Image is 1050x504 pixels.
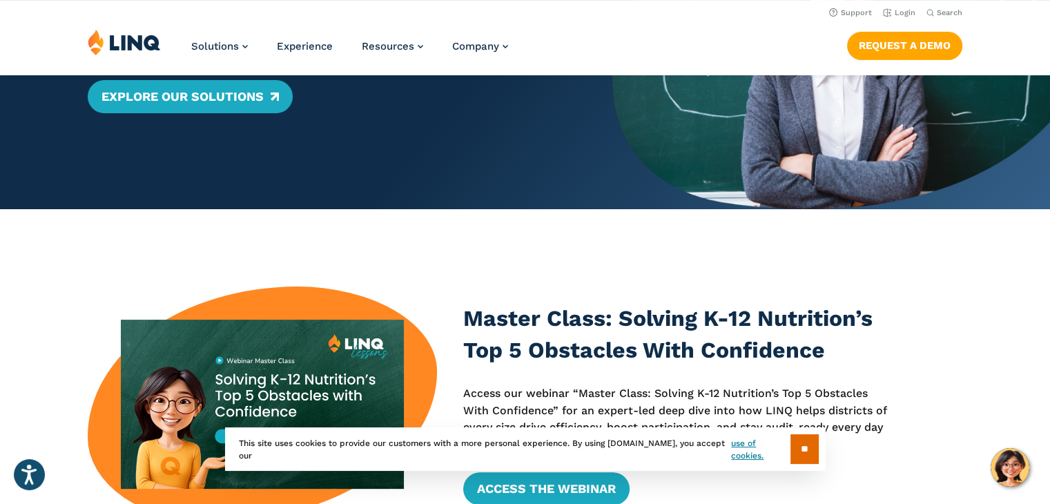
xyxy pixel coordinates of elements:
div: This site uses cookies to provide our customers with a more personal experience. By using [DOMAIN... [225,427,826,471]
a: Login [883,8,915,17]
a: Company [452,40,508,52]
h3: Master Class: Solving K-12 Nutrition’s Top 5 Obstacles With Confidence [463,303,888,366]
a: Experience [277,40,333,52]
a: use of cookies. [731,437,790,462]
nav: Primary Navigation [191,29,508,75]
span: Search [937,8,962,17]
a: Explore Our Solutions [88,80,293,113]
span: Resources [362,40,414,52]
button: Hello, have a question? Let’s chat. [991,448,1029,487]
img: LINQ | K‑12 Software [88,29,161,55]
a: Support [829,8,872,17]
nav: Button Navigation [847,29,962,59]
span: Solutions [191,40,239,52]
button: Open Search Bar [926,8,962,18]
a: Resources [362,40,423,52]
a: Request a Demo [847,32,962,59]
a: Solutions [191,40,248,52]
p: Access our webinar “Master Class: Solving K-12 Nutrition’s Top 5 Obstacles With Confidence” for a... [463,385,888,452]
span: Company [452,40,499,52]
